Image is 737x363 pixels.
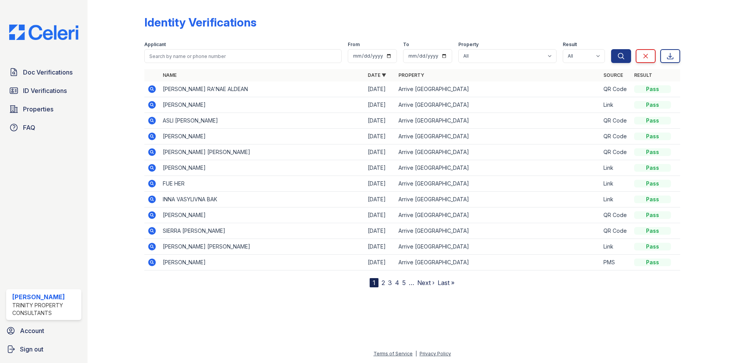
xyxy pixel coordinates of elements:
[415,351,417,356] div: |
[368,72,386,78] a: Date ▼
[634,101,671,109] div: Pass
[23,86,67,95] span: ID Verifications
[634,259,671,266] div: Pass
[634,243,671,250] div: Pass
[600,129,631,144] td: QR Code
[23,123,35,132] span: FAQ
[395,144,600,160] td: Arrive [GEOGRAPHIC_DATA]
[600,113,631,129] td: QR Code
[160,255,365,270] td: [PERSON_NAME]
[600,207,631,223] td: QR Code
[160,97,365,113] td: [PERSON_NAME]
[365,81,395,97] td: [DATE]
[3,25,84,40] img: CE_Logo_Blue-a8612792a0a2168367f1c8372b55b34899dd931a85d93a1a3d3e32e68fde9ad4.png
[160,239,365,255] td: [PERSON_NAME] [PERSON_NAME]
[409,278,414,287] span: …
[160,160,365,176] td: [PERSON_NAME]
[634,196,671,203] div: Pass
[563,41,577,48] label: Result
[20,326,44,335] span: Account
[365,97,395,113] td: [DATE]
[600,160,631,176] td: Link
[398,72,424,78] a: Property
[20,345,43,354] span: Sign out
[365,192,395,207] td: [DATE]
[420,351,451,356] a: Privacy Policy
[634,211,671,219] div: Pass
[3,341,84,357] a: Sign out
[395,207,600,223] td: Arrive [GEOGRAPHIC_DATA]
[395,239,600,255] td: Arrive [GEOGRAPHIC_DATA]
[600,255,631,270] td: PMS
[458,41,479,48] label: Property
[600,192,631,207] td: Link
[395,192,600,207] td: Arrive [GEOGRAPHIC_DATA]
[365,113,395,129] td: [DATE]
[403,41,409,48] label: To
[634,227,671,235] div: Pass
[348,41,360,48] label: From
[634,148,671,156] div: Pass
[600,176,631,192] td: Link
[365,129,395,144] td: [DATE]
[373,351,413,356] a: Terms of Service
[634,180,671,187] div: Pass
[160,129,365,144] td: [PERSON_NAME]
[395,279,399,287] a: 4
[634,133,671,140] div: Pass
[160,144,365,160] td: [PERSON_NAME] [PERSON_NAME]
[395,97,600,113] td: Arrive [GEOGRAPHIC_DATA]
[388,279,392,287] a: 3
[6,101,81,117] a: Properties
[160,113,365,129] td: ASLI [PERSON_NAME]
[163,72,177,78] a: Name
[6,65,81,80] a: Doc Verifications
[634,72,652,78] a: Result
[600,239,631,255] td: Link
[160,81,365,97] td: [PERSON_NAME] RA'NAE ALDEAN
[600,144,631,160] td: QR Code
[12,292,78,302] div: [PERSON_NAME]
[395,81,600,97] td: Arrive [GEOGRAPHIC_DATA]
[395,129,600,144] td: Arrive [GEOGRAPHIC_DATA]
[365,223,395,239] td: [DATE]
[160,223,365,239] td: SIERRA [PERSON_NAME]
[365,207,395,223] td: [DATE]
[365,160,395,176] td: [DATE]
[365,176,395,192] td: [DATE]
[395,113,600,129] td: Arrive [GEOGRAPHIC_DATA]
[634,117,671,124] div: Pass
[634,85,671,93] div: Pass
[395,255,600,270] td: Arrive [GEOGRAPHIC_DATA]
[395,223,600,239] td: Arrive [GEOGRAPHIC_DATA]
[417,279,435,287] a: Next ›
[160,192,365,207] td: INNA VASYLIVNA BAK
[365,239,395,255] td: [DATE]
[144,41,166,48] label: Applicant
[23,104,53,114] span: Properties
[600,223,631,239] td: QR Code
[23,68,73,77] span: Doc Verifications
[144,15,256,29] div: Identity Verifications
[438,279,454,287] a: Last »
[382,279,385,287] a: 2
[365,255,395,270] td: [DATE]
[634,164,671,172] div: Pass
[600,97,631,113] td: Link
[395,176,600,192] td: Arrive [GEOGRAPHIC_DATA]
[6,83,81,98] a: ID Verifications
[6,120,81,135] a: FAQ
[160,207,365,223] td: [PERSON_NAME]
[603,72,623,78] a: Source
[160,176,365,192] td: FUE HER
[395,160,600,176] td: Arrive [GEOGRAPHIC_DATA]
[600,81,631,97] td: QR Code
[12,302,78,317] div: Trinity Property Consultants
[365,144,395,160] td: [DATE]
[370,278,378,287] div: 1
[144,49,342,63] input: Search by name or phone number
[3,323,84,338] a: Account
[402,279,406,287] a: 5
